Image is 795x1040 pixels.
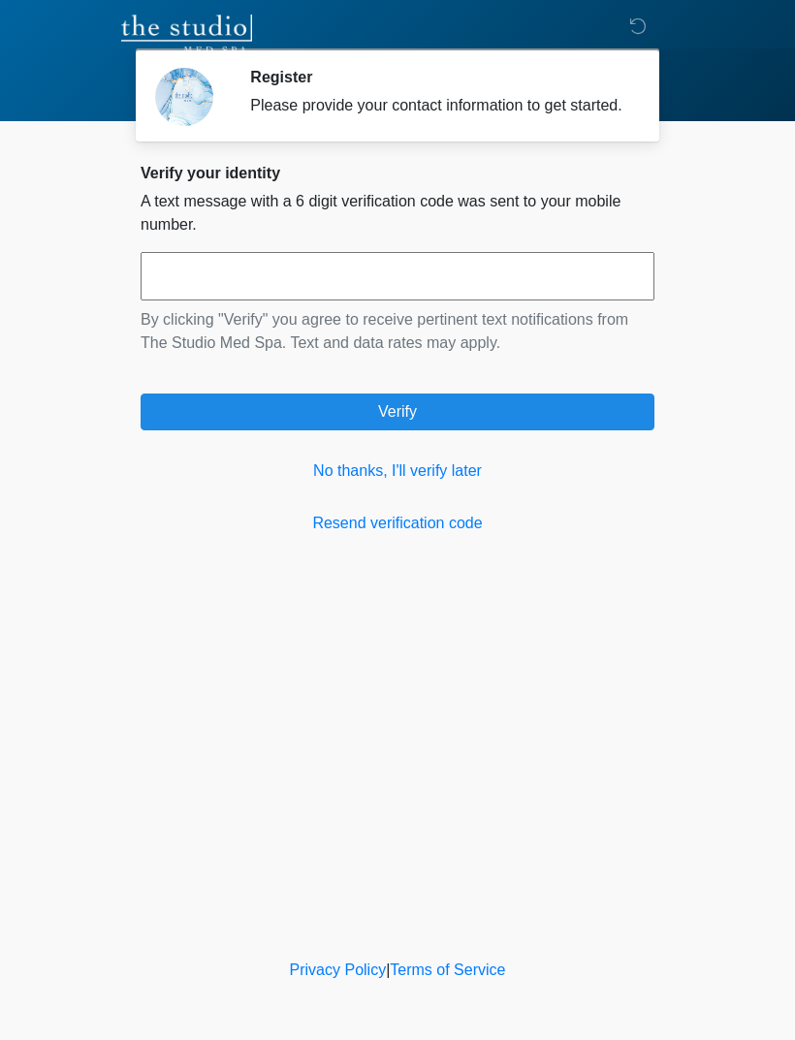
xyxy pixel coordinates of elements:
[141,164,654,182] h2: Verify your identity
[121,15,252,53] img: The Studio Med Spa Logo
[141,308,654,355] p: By clicking "Verify" you agree to receive pertinent text notifications from The Studio Med Spa. T...
[250,68,625,86] h2: Register
[290,961,387,978] a: Privacy Policy
[141,394,654,430] button: Verify
[141,459,654,483] a: No thanks, I'll verify later
[250,94,625,117] div: Please provide your contact information to get started.
[155,68,213,126] img: Agent Avatar
[141,512,654,535] a: Resend verification code
[141,190,654,236] p: A text message with a 6 digit verification code was sent to your mobile number.
[390,961,505,978] a: Terms of Service
[386,961,390,978] a: |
